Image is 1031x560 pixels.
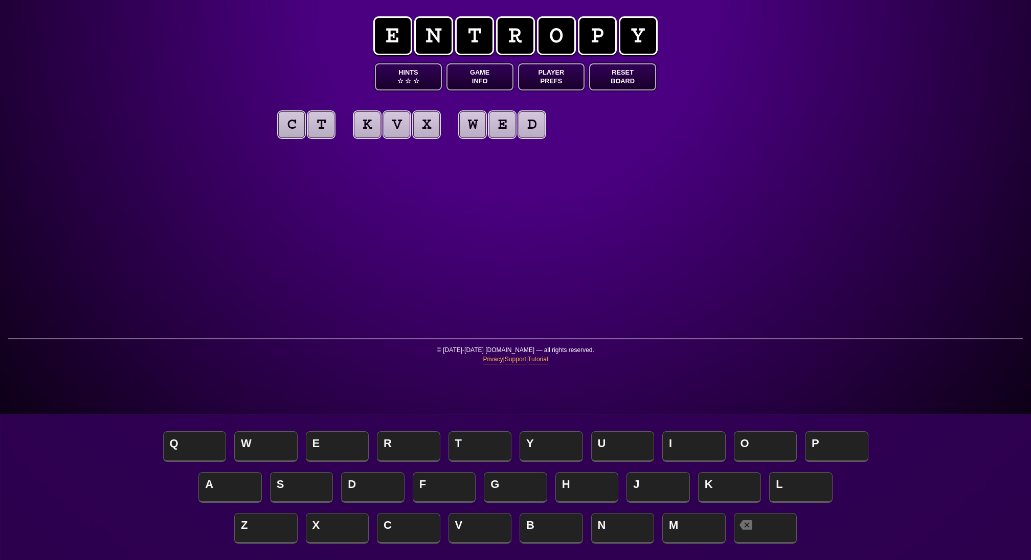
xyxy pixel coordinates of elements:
[354,111,380,138] puzzle-tile: k
[519,111,545,138] puzzle-tile: d
[619,16,658,55] span: y
[8,345,1023,370] p: © [DATE]-[DATE] [DOMAIN_NAME] — all rights reserved. | |
[589,63,656,90] button: ResetBoard
[528,355,548,364] a: Tutorial
[413,77,419,85] span: ☆
[483,355,503,364] a: Privacy
[446,63,513,90] button: GameInfo
[414,16,453,55] span: n
[373,16,412,55] span: e
[278,111,305,138] puzzle-tile: c
[496,16,535,55] span: r
[375,63,442,90] button: Hints☆ ☆ ☆
[578,16,617,55] span: p
[405,77,411,85] span: ☆
[384,111,410,138] puzzle-tile: v
[413,111,440,138] puzzle-tile: x
[489,111,515,138] puzzle-tile: e
[455,16,494,55] span: t
[459,111,486,138] puzzle-tile: w
[308,111,334,138] puzzle-tile: t
[505,355,526,364] a: Support
[518,63,585,90] button: PlayerPrefs
[397,77,404,85] span: ☆
[537,16,576,55] span: o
